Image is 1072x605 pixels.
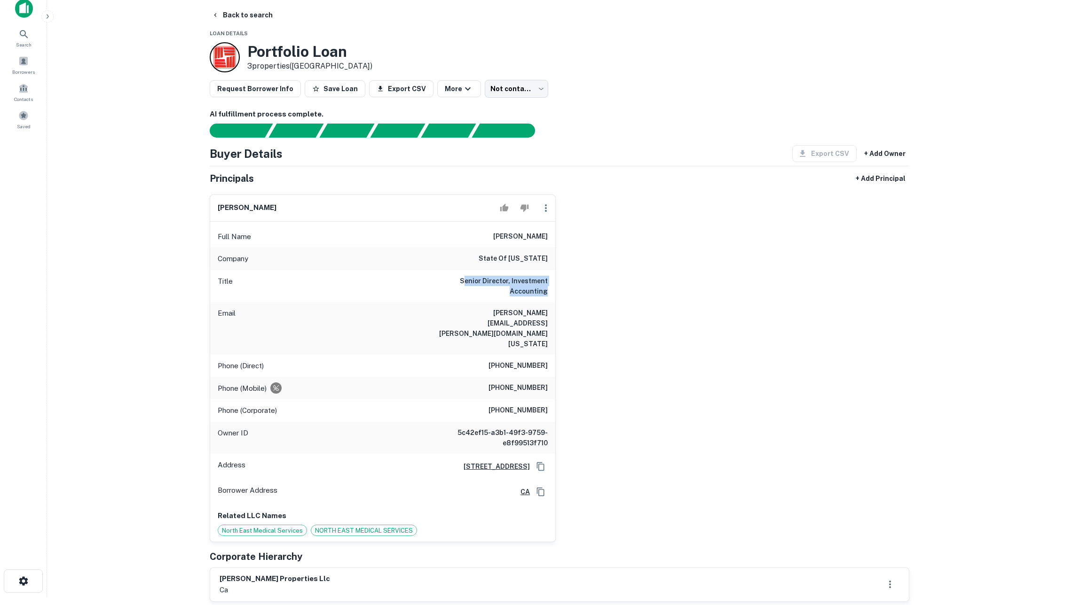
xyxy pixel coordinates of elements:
[369,80,434,97] button: Export CSV
[218,276,233,296] p: Title
[513,487,530,497] a: CA
[1025,530,1072,575] iframe: Chat Widget
[435,308,548,349] h6: [PERSON_NAME][EMAIL_ADDRESS][PERSON_NAME][DOMAIN_NAME][US_STATE]
[456,461,530,472] a: [STREET_ADDRESS]
[17,123,31,130] span: Saved
[220,584,330,596] p: ca
[435,276,548,296] h6: Senior Director, Investment Accounting
[218,383,267,394] p: Phone (Mobile)
[437,80,481,97] button: More
[210,31,248,36] span: Loan Details
[311,526,417,535] span: NORTH EAST MEDICAL SERVICES
[485,80,548,98] div: Not contacted
[370,124,425,138] div: Principals found, AI now looking for contact information...
[210,550,302,564] h5: Corporate Hierarchy
[218,308,236,349] p: Email
[534,485,548,499] button: Copy Address
[305,80,365,97] button: Save Loan
[852,170,909,187] button: + Add Principal
[218,202,276,213] h6: [PERSON_NAME]
[421,124,476,138] div: Principals found, still searching for contact information. This may take time...
[210,109,909,120] h6: AI fulfillment process complete.
[218,427,248,448] p: Owner ID
[210,145,283,162] h4: Buyer Details
[218,231,251,242] p: Full Name
[472,124,546,138] div: AI fulfillment process complete.
[218,405,277,416] p: Phone (Corporate)
[270,382,282,394] div: Requests to not be contacted at this number
[489,360,548,372] h6: [PHONE_NUMBER]
[210,80,301,97] button: Request Borrower Info
[3,25,44,50] a: Search
[218,459,245,473] p: Address
[479,253,548,264] h6: state of [US_STATE]
[218,526,307,535] span: North East Medical Services
[247,61,372,72] p: 3 properties ([GEOGRAPHIC_DATA])
[489,382,548,394] h6: [PHONE_NUMBER]
[534,459,548,473] button: Copy Address
[489,405,548,416] h6: [PHONE_NUMBER]
[218,510,548,521] p: Related LLC Names
[319,124,374,138] div: Documents found, AI parsing details...
[218,253,248,264] p: Company
[247,43,372,61] h3: Portfolio Loan
[3,107,44,132] a: Saved
[198,124,269,138] div: Sending borrower request to AI...
[218,485,277,499] p: Borrower Address
[14,95,33,103] span: Contacts
[220,574,330,584] h6: [PERSON_NAME] properties llc
[12,68,35,76] span: Borrowers
[208,7,276,23] button: Back to search
[493,231,548,242] h6: [PERSON_NAME]
[218,360,264,372] p: Phone (Direct)
[496,199,512,217] button: Accept
[3,52,44,78] a: Borrowers
[16,41,32,48] span: Search
[516,199,533,217] button: Reject
[268,124,323,138] div: Your request is received and processing...
[210,171,254,186] h5: Principals
[435,427,548,448] h6: 5c42ef15-a3b1-49f3-9759-e8f99513f710
[3,79,44,105] a: Contacts
[860,145,909,162] button: + Add Owner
